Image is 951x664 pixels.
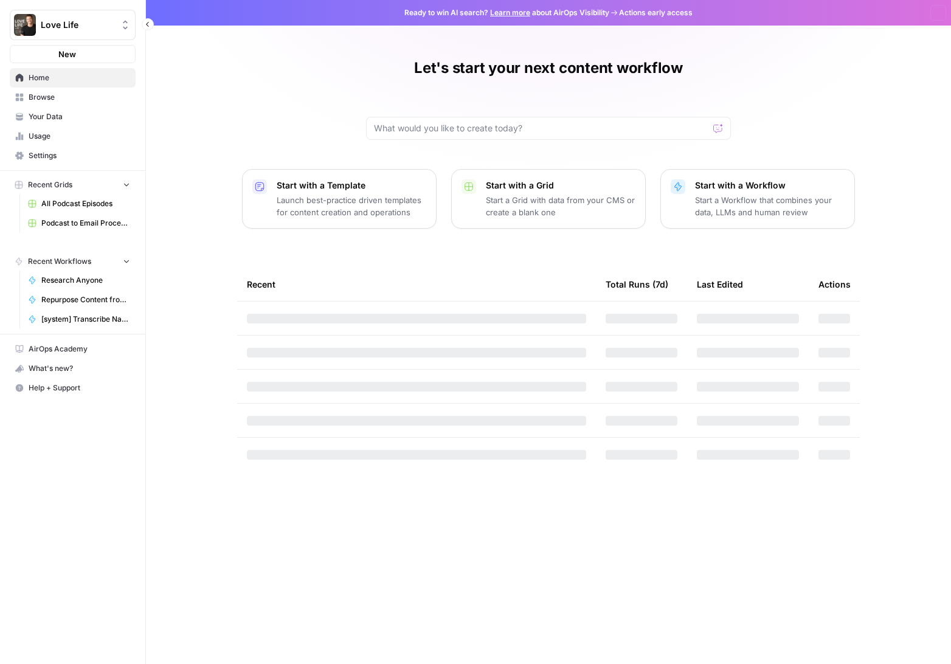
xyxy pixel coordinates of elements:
[29,72,130,83] span: Home
[660,169,855,229] button: Start with a WorkflowStart a Workflow that combines your data, LLMs and human review
[29,92,130,103] span: Browse
[41,275,130,286] span: Research Anyone
[10,359,135,378] div: What's new?
[697,268,743,301] div: Last Edited
[29,111,130,122] span: Your Data
[29,344,130,354] span: AirOps Academy
[41,19,114,31] span: Love Life
[10,339,136,359] a: AirOps Academy
[22,290,136,310] a: Repurpose Content from Audio
[486,194,635,218] p: Start a Grid with data from your CMS or create a blank one
[10,88,136,107] a: Browse
[606,268,668,301] div: Total Runs (7d)
[10,146,136,165] a: Settings
[10,10,136,40] button: Workspace: Love Life
[22,213,136,233] a: Podcast to Email Processor Grid
[41,314,130,325] span: [system] Transcribe Name and Speakers
[10,378,136,398] button: Help + Support
[28,256,91,267] span: Recent Workflows
[58,48,76,60] span: New
[490,8,530,17] a: Learn more
[414,58,683,78] h1: Let's start your next content workflow
[10,126,136,146] a: Usage
[10,68,136,88] a: Home
[41,198,130,209] span: All Podcast Episodes
[619,7,693,18] span: Actions early access
[29,382,130,393] span: Help + Support
[10,252,136,271] button: Recent Workflows
[14,14,36,36] img: Love Life Logo
[277,194,426,218] p: Launch best-practice driven templates for content creation and operations
[404,7,609,18] span: Ready to win AI search? about AirOps Visibility
[10,45,136,63] button: New
[28,179,72,190] span: Recent Grids
[22,194,136,213] a: All Podcast Episodes
[374,122,708,134] input: What would you like to create today?
[22,310,136,329] a: [system] Transcribe Name and Speakers
[41,218,130,229] span: Podcast to Email Processor Grid
[277,179,426,192] p: Start with a Template
[10,359,136,378] button: What's new?
[29,150,130,161] span: Settings
[247,268,586,301] div: Recent
[22,271,136,290] a: Research Anyone
[10,107,136,126] a: Your Data
[10,176,136,194] button: Recent Grids
[695,179,845,192] p: Start with a Workflow
[451,169,646,229] button: Start with a GridStart a Grid with data from your CMS or create a blank one
[29,131,130,142] span: Usage
[41,294,130,305] span: Repurpose Content from Audio
[818,268,851,301] div: Actions
[695,194,845,218] p: Start a Workflow that combines your data, LLMs and human review
[242,169,437,229] button: Start with a TemplateLaunch best-practice driven templates for content creation and operations
[486,179,635,192] p: Start with a Grid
